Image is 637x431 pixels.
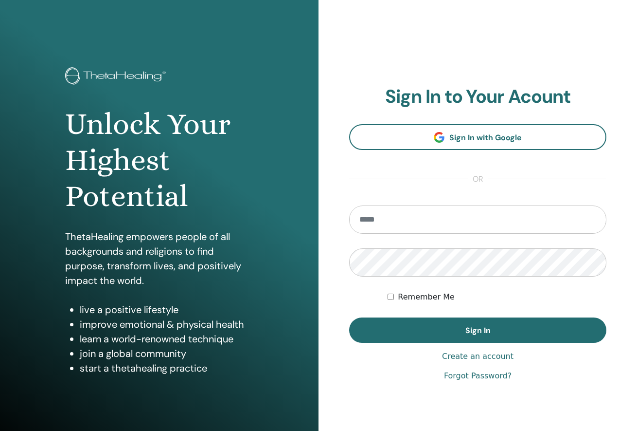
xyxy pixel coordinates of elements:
span: Sign In [465,325,491,336]
li: live a positive lifestyle [80,302,253,317]
label: Remember Me [398,291,455,303]
li: learn a world-renowned technique [80,332,253,346]
a: Create an account [442,351,513,362]
a: Forgot Password? [444,370,512,382]
li: join a global community [80,346,253,361]
li: start a thetahealing practice [80,361,253,375]
span: Sign In with Google [449,132,522,143]
li: improve emotional & physical health [80,317,253,332]
p: ThetaHealing empowers people of all backgrounds and religions to find purpose, transform lives, a... [65,229,253,288]
span: or [468,173,488,185]
div: Keep me authenticated indefinitely or until I manually logout [388,291,606,303]
h1: Unlock Your Highest Potential [65,106,253,215]
button: Sign In [349,318,606,343]
h2: Sign In to Your Acount [349,86,606,108]
a: Sign In with Google [349,124,606,150]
